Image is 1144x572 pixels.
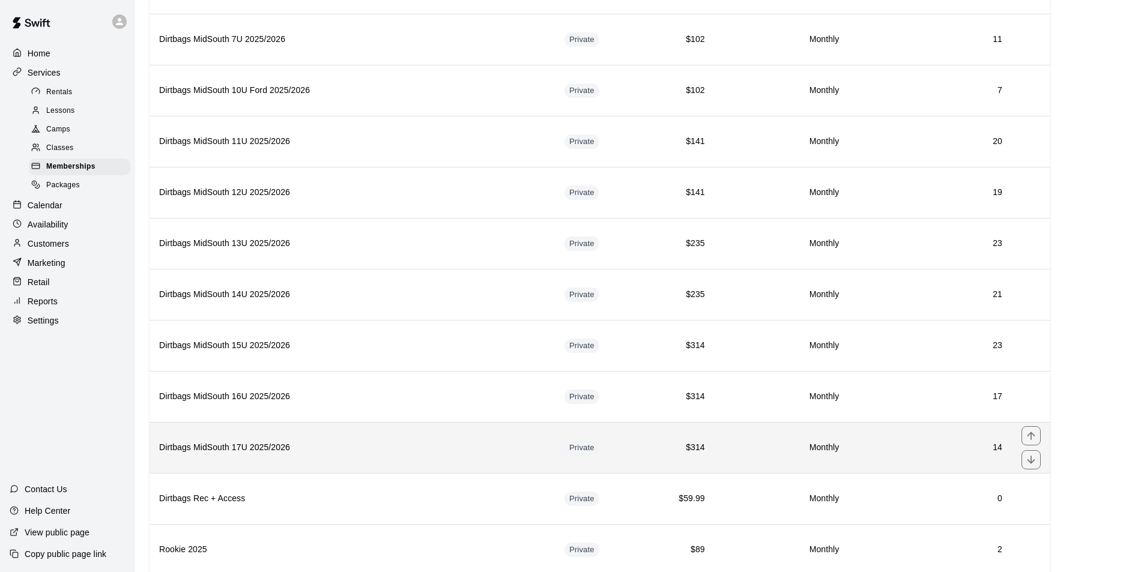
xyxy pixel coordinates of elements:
h6: Dirtbags MidSouth 13U 2025/2026 [159,237,545,250]
a: Settings [10,312,126,330]
h6: $314 [652,339,705,352]
a: Marketing [10,254,126,272]
div: Rentals [29,84,130,101]
h6: Monthly [724,237,840,250]
span: Private [564,289,599,301]
h6: $141 [652,135,705,148]
h6: $235 [652,237,705,250]
a: Availability [10,215,126,233]
h6: Dirtbags MidSouth 11U 2025/2026 [159,135,545,148]
p: Help Center [25,505,70,517]
h6: Dirtbags MidSouth 16U 2025/2026 [159,390,545,403]
h6: 20 [858,135,1002,148]
h6: 0 [858,492,1002,505]
h6: 23 [858,339,1002,352]
h6: Dirtbags MidSouth 14U 2025/2026 [159,288,545,301]
p: Services [28,67,61,79]
span: Private [564,544,599,556]
h6: Dirtbags MidSouth 10U Ford 2025/2026 [159,84,545,97]
p: Reports [28,295,58,307]
h6: $314 [652,390,705,403]
div: This membership is hidden from the memberships page [564,83,599,98]
span: Private [564,442,599,454]
h6: Monthly [724,288,840,301]
p: Retail [28,276,50,288]
h6: Monthly [724,33,840,46]
div: Packages [29,177,130,194]
span: Camps [46,124,70,136]
div: This membership is hidden from the memberships page [564,441,599,455]
h6: Monthly [724,492,840,505]
p: Home [28,47,50,59]
a: Rentals [29,83,135,101]
a: Services [10,64,126,82]
div: This membership is hidden from the memberships page [564,32,599,47]
a: Home [10,44,126,62]
div: Camps [29,121,130,138]
span: Private [564,340,599,352]
h6: 23 [858,237,1002,250]
a: Lessons [29,101,135,120]
span: Private [564,34,599,46]
button: move item down [1021,450,1041,469]
a: Reports [10,292,126,310]
p: Settings [28,315,59,327]
p: View public page [25,526,89,538]
span: Private [564,238,599,250]
h6: 2 [858,543,1002,556]
span: Private [564,391,599,403]
h6: $59.99 [652,492,705,505]
h6: Dirtbags MidSouth 15U 2025/2026 [159,339,545,352]
h6: Dirtbags MidSouth 7U 2025/2026 [159,33,545,46]
h6: 21 [858,288,1002,301]
p: Copy public page link [25,548,106,560]
div: This membership is hidden from the memberships page [564,390,599,404]
h6: $89 [652,543,705,556]
h6: $235 [652,288,705,301]
h6: Monthly [724,135,840,148]
div: Lessons [29,103,130,119]
h6: Monthly [724,84,840,97]
span: Private [564,85,599,97]
div: This membership is hidden from the memberships page [564,543,599,557]
h6: Monthly [724,390,840,403]
p: Contact Us [25,483,67,495]
h6: Monthly [724,339,840,352]
a: Memberships [29,158,135,176]
div: This membership is hidden from the memberships page [564,339,599,353]
button: move item up [1021,426,1041,445]
span: Classes [46,142,73,154]
span: Private [564,187,599,199]
a: Packages [29,176,135,195]
h6: 7 [858,84,1002,97]
h6: 14 [858,441,1002,454]
h6: $102 [652,33,705,46]
p: Customers [28,238,69,250]
h6: Dirtbags Rec + Access [159,492,545,505]
h6: 19 [858,186,1002,199]
span: Lessons [46,105,75,117]
a: Customers [10,235,126,253]
a: Classes [29,139,135,158]
a: Calendar [10,196,126,214]
div: Memberships [29,158,130,175]
span: Rentals [46,86,73,98]
h6: 17 [858,390,1002,403]
div: This membership is hidden from the memberships page [564,134,599,149]
h6: Rookie 2025 [159,543,545,556]
div: This membership is hidden from the memberships page [564,236,599,251]
a: Retail [10,273,126,291]
div: This membership is hidden from the memberships page [564,492,599,506]
p: Marketing [28,257,65,269]
h6: $314 [652,441,705,454]
h6: Dirtbags MidSouth 17U 2025/2026 [159,441,545,454]
h6: $141 [652,186,705,199]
